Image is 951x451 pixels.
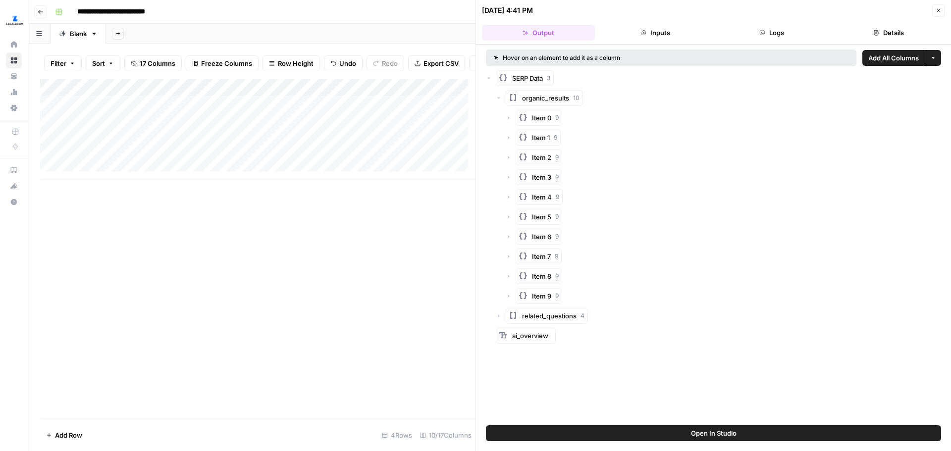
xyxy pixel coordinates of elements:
button: Details [832,25,945,41]
button: 17 Columns [124,55,182,71]
a: Browse [6,52,22,68]
button: Freeze Columns [186,55,259,71]
button: Open In Studio [486,425,941,441]
button: SERP Data3 [496,70,554,86]
button: Help + Support [6,194,22,210]
a: Usage [6,84,22,100]
span: Open In Studio [691,428,737,438]
button: Add Row [40,427,88,443]
button: Item 89 [516,268,562,284]
span: Item 1 [532,133,550,143]
span: Add All Columns [868,53,919,63]
button: Inputs [599,25,712,41]
button: Item 69 [516,229,562,245]
div: 4 Rows [378,427,416,443]
span: 10 [573,94,580,102]
span: SERP Data [512,73,543,83]
span: 9 [555,232,559,241]
span: 9 [555,153,559,162]
a: Your Data [6,68,22,84]
span: Item 9 [532,291,551,301]
button: Item 39 [516,169,562,185]
button: Workspace: LegalZoom [6,8,22,33]
span: 9 [555,252,558,261]
button: Item 79 [516,249,562,264]
span: Export CSV [423,58,459,68]
span: Filter [51,58,66,68]
span: Add Row [55,430,82,440]
span: Item 0 [532,113,551,123]
div: [DATE] 4:41 PM [482,5,533,15]
span: Item 4 [532,192,552,202]
span: Row Height [278,58,314,68]
div: Hover on an element to add it as a column [494,53,735,62]
button: Output [482,25,595,41]
button: Item 09 [516,110,562,126]
button: organic_results10 [506,90,583,106]
button: Filter [44,55,82,71]
span: Item 2 [532,152,551,162]
button: Logs [716,25,829,41]
span: 9 [555,272,559,281]
button: Item 99 [516,288,562,304]
span: ai_overview [512,332,548,340]
span: 9 [556,193,559,201]
button: Export CSV [408,55,465,71]
div: Blank [70,29,87,39]
a: AirOps Academy [6,162,22,178]
span: Item 8 [532,271,551,281]
button: What's new? [6,178,22,194]
button: Redo [367,55,404,71]
button: Add All Columns [862,50,925,66]
button: Sort [86,55,120,71]
button: Item 29 [516,150,562,165]
button: Undo [324,55,363,71]
a: Settings [6,100,22,116]
button: Item 49 [516,189,563,205]
button: Item 59 [516,209,562,225]
span: Freeze Columns [201,58,252,68]
span: Item 6 [532,232,551,242]
button: Row Height [263,55,320,71]
span: 9 [555,173,559,182]
span: Sort [92,58,105,68]
button: related_questions4 [506,308,588,324]
span: Item 5 [532,212,551,222]
span: Item 3 [532,172,551,182]
span: Item 7 [532,251,551,261]
span: Redo [382,58,398,68]
a: Blank [51,24,106,44]
span: 4 [581,311,584,320]
span: 3 [547,74,550,83]
div: What's new? [6,179,21,194]
span: organic_results [522,93,569,103]
span: 9 [555,113,559,122]
span: 9 [555,292,559,301]
span: 9 [554,133,557,142]
a: Home [6,37,22,52]
span: 9 [555,212,559,221]
button: Item 19 [516,130,561,146]
span: Undo [339,58,356,68]
span: related_questions [522,311,577,321]
span: 17 Columns [140,58,175,68]
div: 10/17 Columns [416,427,475,443]
img: LegalZoom Logo [6,11,24,29]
